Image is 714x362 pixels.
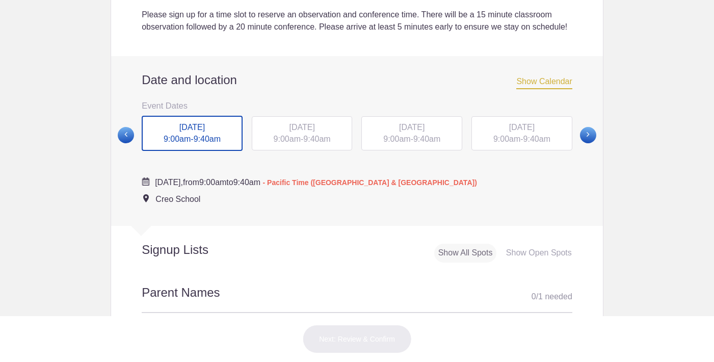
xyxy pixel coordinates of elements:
div: Show All Spots [434,244,497,263]
span: 9:40am [413,135,440,143]
span: / [536,292,538,301]
span: 9:40am [233,178,260,187]
div: Show Open Spots [502,244,576,263]
span: [DATE] [399,123,425,132]
h2: Parent Names [142,284,572,313]
div: - [252,116,353,151]
button: [DATE] 9:00am-9:40am [141,115,243,152]
span: 9:40am [523,135,550,143]
h3: Event Dates [142,98,572,113]
div: - [471,116,572,151]
span: [DATE] [289,123,314,132]
span: Show Calendar [516,77,572,89]
h2: Signup Lists [111,242,275,257]
span: [DATE], [155,178,183,187]
div: 0 1 needed [532,289,572,304]
span: [DATE] [179,123,205,132]
span: - Pacific Time ([GEOGRAPHIC_DATA] & [GEOGRAPHIC_DATA]) [263,178,477,187]
button: Next: Review & Confirm [302,325,412,353]
button: [DATE] 9:00am-9:40am [471,116,573,151]
span: 9:00am [199,178,226,187]
span: Creo School [155,195,200,203]
span: 9:40am [303,135,330,143]
button: [DATE] 9:00am-9:40am [251,116,353,151]
span: [DATE] [509,123,535,132]
span: 9:00am [274,135,301,143]
span: from to [155,178,477,187]
h2: Date and location [142,72,572,88]
span: 9:00am [164,135,191,143]
span: 9:00am [383,135,410,143]
button: [DATE] 9:00am-9:40am [361,116,463,151]
div: - [142,116,243,151]
img: Cal purple [142,177,150,186]
span: 9:00am [493,135,520,143]
span: 9:40am [194,135,221,143]
div: Please sign up for a time slot to reserve an observation and conference time. There will be a 15 ... [142,9,572,33]
div: - [361,116,462,151]
img: Event location [143,194,149,202]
